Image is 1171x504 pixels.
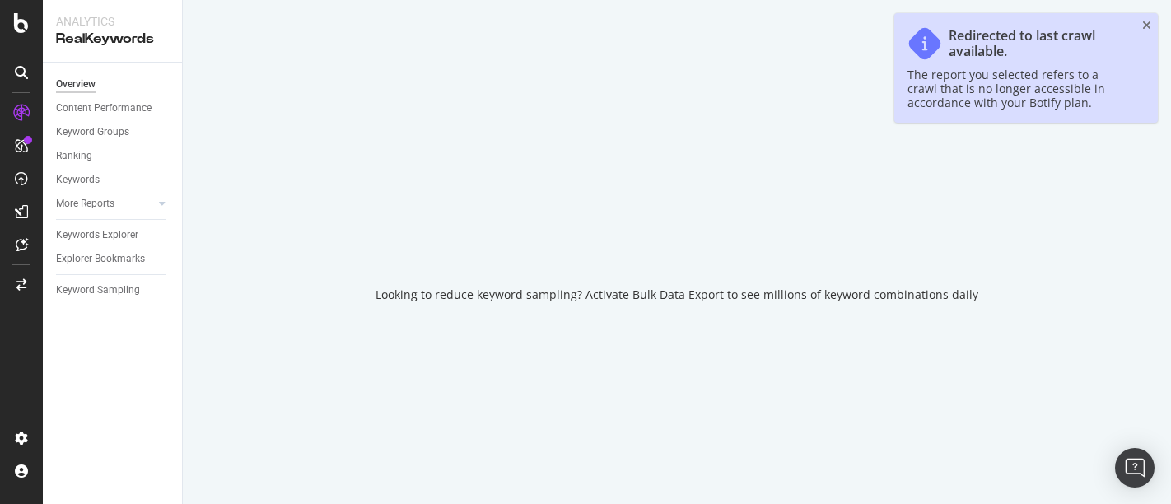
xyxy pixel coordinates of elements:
[56,124,129,141] div: Keyword Groups
[949,28,1128,59] div: Redirected to last crawl available.
[56,147,170,165] a: Ranking
[56,282,140,299] div: Keyword Sampling
[56,282,170,299] a: Keyword Sampling
[56,226,170,244] a: Keywords Explorer
[56,195,154,212] a: More Reports
[56,76,96,93] div: Overview
[56,124,170,141] a: Keyword Groups
[56,147,92,165] div: Ranking
[1115,448,1155,488] div: Open Intercom Messenger
[56,100,170,117] a: Content Performance
[56,30,169,49] div: RealKeywords
[1142,20,1151,31] div: close toast
[56,226,138,244] div: Keywords Explorer
[56,195,114,212] div: More Reports
[376,287,978,303] div: Looking to reduce keyword sampling? Activate Bulk Data Export to see millions of keyword combinat...
[56,250,170,268] a: Explorer Bookmarks
[56,250,145,268] div: Explorer Bookmarks
[56,171,170,189] a: Keywords
[56,13,169,30] div: Analytics
[56,76,170,93] a: Overview
[618,201,736,260] div: animation
[56,100,152,117] div: Content Performance
[56,171,100,189] div: Keywords
[907,68,1128,110] div: The report you selected refers to a crawl that is no longer accessible in accordance with your Bo...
